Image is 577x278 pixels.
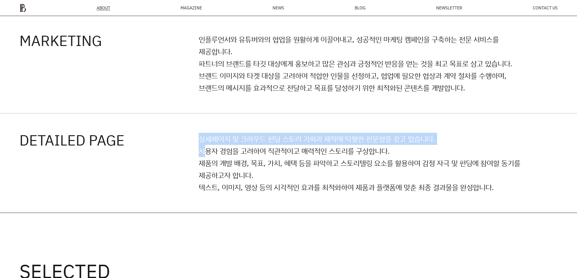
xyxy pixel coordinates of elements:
div: MAGAZINE [181,6,202,10]
a: NEWSLETTER [436,6,462,10]
h4: DETAILED PAGE [19,133,199,147]
p: 상세페이지 및 크라우드 펀딩 스토리 기획과 제작에 탁월한 전문성을 갖고 있습니다. 사용자 경험을 고려하여 직관적이고 매력적인 스토리를 구상합니다. 제품의 개발 배경, 목표, ... [199,133,532,193]
a: ABOUT [97,6,110,10]
img: ba379d5522eb3.png [19,4,26,12]
h4: MARKETING [19,33,199,48]
p: 인플루언서와 유튜버와의 협업을 원활하게 이끌어내고, 성공적인 마케팅 캠페인을 구축하는 전문 서비스를 제공합니다. 파트너의 브랜드를 타깃 대상에게 홍보하고 많은 관심과 긍정적인... [199,33,532,94]
a: BLOG [355,6,366,10]
a: CONTACT US [533,6,558,10]
a: NEWS [273,6,284,10]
